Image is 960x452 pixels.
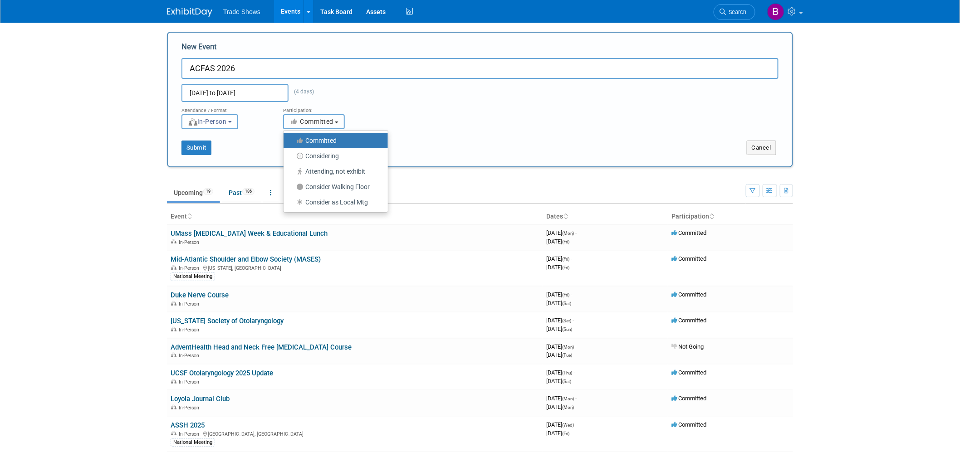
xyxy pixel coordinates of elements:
label: Consider as Local Mtg [288,196,379,208]
button: Submit [181,141,211,155]
span: [DATE] [546,326,572,332]
span: Committed [671,291,706,298]
span: - [575,343,577,350]
span: (Mon) [562,396,574,401]
span: - [573,317,574,324]
span: Committed [671,317,706,324]
span: [DATE] [546,378,571,384]
span: Trade Shows [223,8,260,15]
label: Attending, not exhibit [288,165,379,177]
a: UMass [MEDICAL_DATA] Week & Educational Lunch [171,229,328,238]
a: Loyola Journal Club [171,395,230,403]
th: Participation [668,209,793,224]
span: [DATE] [546,238,569,245]
a: Past186 [222,184,261,201]
span: [DATE] [546,291,572,298]
span: Not Going [671,343,704,350]
span: [DATE] [546,229,577,236]
a: [US_STATE] Society of Otolaryngology [171,317,284,325]
label: Committed [288,135,379,146]
a: Upcoming19 [167,184,220,201]
span: Committed [671,229,706,236]
div: National Meeting [171,438,215,447]
span: 19 [203,188,213,195]
span: [DATE] [546,421,577,428]
span: (Wed) [562,423,574,428]
img: In-Person Event [171,353,176,357]
img: In-Person Event [171,327,176,331]
span: - [575,395,577,402]
span: (Fri) [562,431,569,436]
a: Sort by Start Date [563,213,568,220]
div: Attendance / Format: [181,102,269,114]
span: [DATE] [546,343,577,350]
span: Committed [289,118,333,125]
span: 186 [242,188,255,195]
a: Mid-Atlantic Shoulder and Elbow Society (MASES) [171,255,321,263]
span: - [571,255,572,262]
span: (Mon) [562,405,574,410]
span: In-Person [179,301,202,307]
span: [DATE] [546,255,572,262]
label: Considering [288,150,379,162]
th: Event [167,209,543,224]
label: Consider Walking Floor [288,181,379,193]
a: Sort by Participation Type [709,213,714,220]
img: In-Person Event [171,405,176,409]
img: ExhibitDay [167,8,212,17]
span: [DATE] [546,264,569,271]
img: In-Person Event [171,265,176,270]
img: In-Person Event [171,239,176,244]
span: (Tue) [562,353,572,358]
span: In-Person [179,431,202,437]
span: Committed [671,421,706,428]
span: Search [726,9,747,15]
a: Sort by Event Name [187,213,191,220]
input: Start Date - End Date [181,84,289,102]
label: New Event [181,42,217,56]
div: Participation: [283,102,371,114]
span: (Fri) [562,239,569,244]
span: Committed [671,255,706,262]
span: (Thu) [562,370,572,375]
span: - [573,369,575,376]
span: In-Person [179,353,202,359]
span: (Sun) [562,327,572,332]
img: In-Person Event [171,379,176,384]
a: UCSF Otolaryngology 2025 Update [171,369,273,377]
span: (Mon) [562,345,574,350]
a: Duke Nerve Course [171,291,229,299]
span: - [575,229,577,236]
span: [DATE] [546,395,577,402]
img: In-Person Event [171,431,176,436]
span: (Sat) [562,318,571,323]
button: Committed [283,114,345,129]
img: In-Person Event [171,301,176,306]
span: [DATE] [546,430,569,437]
span: In-Person [188,118,227,125]
span: In-Person [179,327,202,333]
a: Search [714,4,755,20]
span: - [571,291,572,298]
span: (Fri) [562,265,569,270]
span: In-Person [179,265,202,271]
span: (Fri) [562,292,569,297]
span: Committed [671,395,706,402]
div: [US_STATE], [GEOGRAPHIC_DATA] [171,264,539,271]
span: Committed [671,369,706,376]
span: In-Person [179,239,202,245]
button: In-Person [181,114,238,129]
div: [GEOGRAPHIC_DATA], [GEOGRAPHIC_DATA] [171,430,539,437]
span: [DATE] [546,369,575,376]
a: AdventHealth Head and Neck Free [MEDICAL_DATA] Course [171,343,352,351]
div: National Meeting [171,272,215,281]
span: (Fri) [562,257,569,262]
span: [DATE] [546,403,574,410]
a: ASSH 2025 [171,421,205,429]
span: [DATE] [546,300,571,306]
span: [DATE] [546,351,572,358]
input: Name of Trade Show / Conference [181,58,779,79]
span: In-Person [179,379,202,385]
span: In-Person [179,405,202,411]
span: (Sat) [562,301,571,306]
